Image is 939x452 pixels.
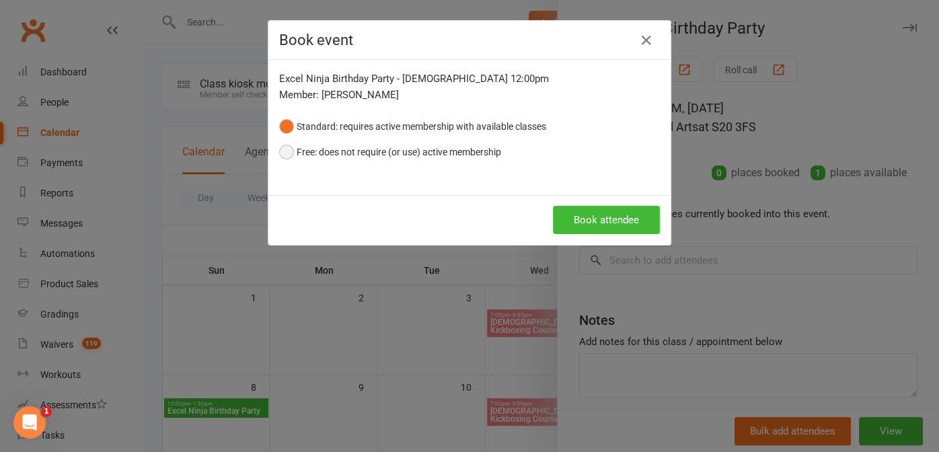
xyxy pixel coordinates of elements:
[279,139,501,165] button: Free: does not require (or use) active membership
[279,32,660,48] h4: Book event
[13,406,46,439] iframe: Intercom live chat
[279,71,660,103] div: Excel Ninja Birthday Party - [DEMOGRAPHIC_DATA] 12:00pm Member: [PERSON_NAME]
[553,206,660,234] button: Book attendee
[636,30,657,51] button: Close
[41,406,52,417] span: 1
[279,114,546,139] button: Standard: requires active membership with available classes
